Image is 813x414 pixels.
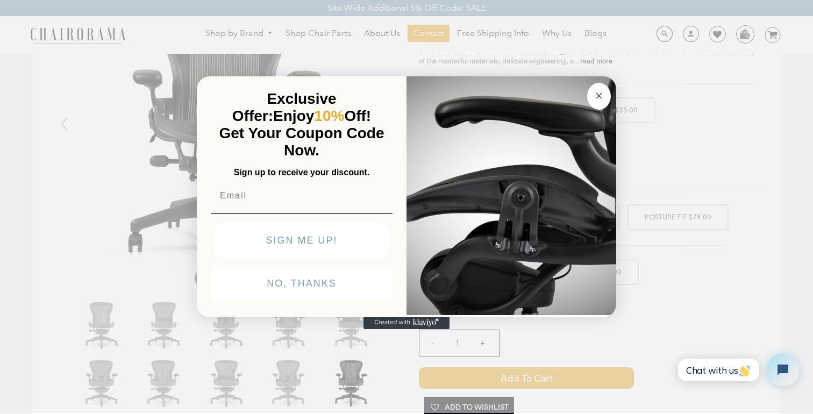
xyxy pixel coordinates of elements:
img: underline [211,213,393,214]
span: Exclusive Offer: [232,90,337,124]
span: Sign up to receive your discount. [234,168,369,177]
a: Created with Klaviyo - opens in a new tab [363,316,450,329]
img: 92d77583-a095-41f6-84e7-858462e0427a.jpeg [406,74,616,315]
button: Close dialog [587,83,611,110]
button: NO, THANKS [211,266,393,301]
iframe: Tidio Chat [666,345,808,395]
span: Get Your Coupon Code Now. [219,125,384,159]
span: 10% [314,108,344,124]
button: SIGN ME UP! [213,223,390,258]
input: Email [211,185,393,206]
span: Enjoy Off! [273,108,371,124]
